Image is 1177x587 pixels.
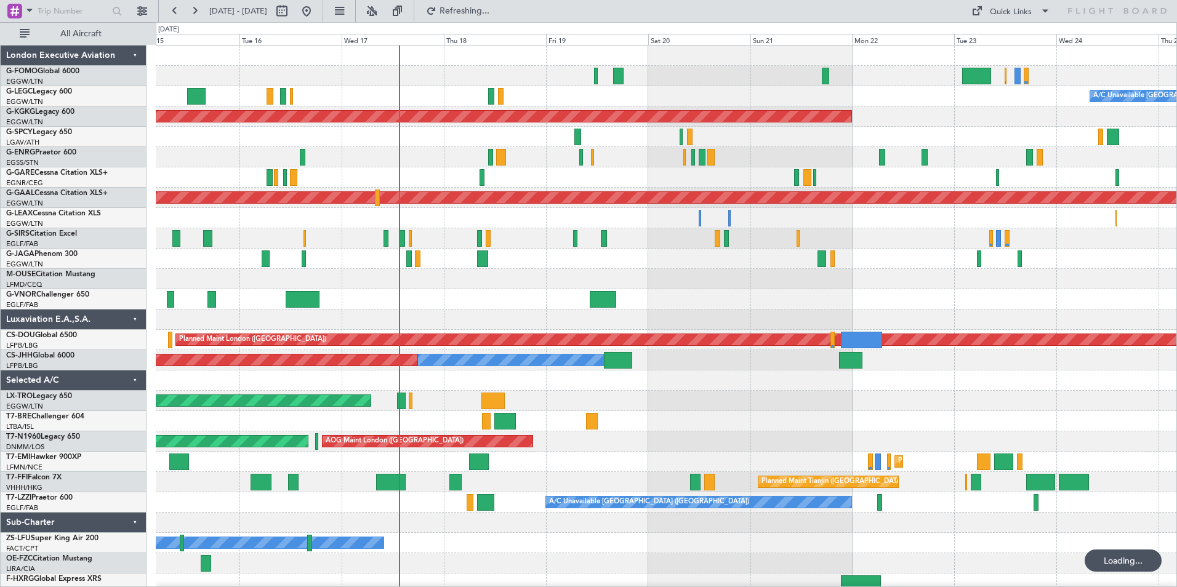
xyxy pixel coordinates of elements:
[898,452,1016,471] div: Planned Maint [GEOGRAPHIC_DATA]
[6,108,35,116] span: G-KGKG
[954,34,1056,45] div: Tue 23
[1085,549,1162,572] div: Loading...
[6,555,92,562] a: OE-FZCCitation Mustang
[6,190,108,197] a: G-GAALCessna Citation XLS+
[6,393,72,400] a: LX-TROLegacy 650
[14,24,134,44] button: All Aircraft
[852,34,954,45] div: Mon 22
[761,473,905,491] div: Planned Maint Tianjin ([GEOGRAPHIC_DATA])
[6,483,42,492] a: VHHH/HKG
[6,271,36,278] span: M-OUSE
[32,30,130,38] span: All Aircraft
[6,393,33,400] span: LX-TRO
[6,474,62,481] a: T7-FFIFalcon 7X
[439,7,491,15] span: Refreshing...
[965,1,1056,21] button: Quick Links
[6,260,43,269] a: EGGW/LTN
[6,210,33,217] span: G-LEAX
[6,149,76,156] a: G-ENRGPraetor 600
[6,352,74,359] a: CS-JHHGlobal 6000
[6,361,38,370] a: LFPB/LBG
[6,129,72,136] a: G-SPCYLegacy 650
[6,280,42,289] a: LFMD/CEQ
[179,330,326,349] div: Planned Maint London ([GEOGRAPHIC_DATA])
[6,77,43,86] a: EGGW/LTN
[549,493,749,511] div: A/C Unavailable [GEOGRAPHIC_DATA] ([GEOGRAPHIC_DATA])
[6,494,73,501] a: T7-LZZIPraetor 600
[6,250,34,258] span: G-JAGA
[6,108,74,116] a: G-KGKGLegacy 600
[6,332,35,339] span: CS-DOU
[326,432,464,450] div: AOG Maint London ([GEOGRAPHIC_DATA])
[6,169,34,177] span: G-GARE
[6,503,38,513] a: EGLF/FAB
[6,250,78,258] a: G-JAGAPhenom 300
[6,271,95,278] a: M-OUSECitation Mustang
[6,190,34,197] span: G-GAAL
[6,230,77,238] a: G-SIRSCitation Excel
[158,25,179,35] div: [DATE]
[6,575,102,583] a: F-HXRGGlobal Express XRS
[6,413,31,420] span: T7-BRE
[6,422,34,431] a: LTBA/ISL
[6,564,35,573] a: LIRA/CIA
[6,88,72,95] a: G-LEGCLegacy 600
[420,1,494,21] button: Refreshing...
[6,118,43,127] a: EGGW/LTN
[6,291,36,298] span: G-VNOR
[6,169,108,177] a: G-GARECessna Citation XLS+
[6,535,98,542] a: ZS-LFUSuper King Air 200
[6,300,38,309] a: EGLF/FAB
[6,158,39,167] a: EGSS/STN
[6,453,30,461] span: T7-EMI
[6,138,39,147] a: LGAV/ATH
[6,544,38,553] a: FACT/CPT
[6,129,33,136] span: G-SPCY
[1056,34,1159,45] div: Wed 24
[6,575,34,583] span: F-HXRG
[342,34,444,45] div: Wed 17
[6,149,35,156] span: G-ENRG
[6,199,43,208] a: EGGW/LTN
[6,332,77,339] a: CS-DOUGlobal 6500
[6,178,43,188] a: EGNR/CEG
[444,34,546,45] div: Thu 18
[6,453,81,461] a: T7-EMIHawker 900XP
[6,88,33,95] span: G-LEGC
[6,494,31,501] span: T7-LZZI
[6,474,28,481] span: T7-FFI
[6,413,84,420] a: T7-BREChallenger 604
[6,433,80,441] a: T7-N1960Legacy 650
[6,352,33,359] span: CS-JHH
[750,34,853,45] div: Sun 21
[6,68,79,75] a: G-FOMOGlobal 6000
[209,6,267,17] span: [DATE] - [DATE]
[6,291,89,298] a: G-VNORChallenger 650
[6,219,43,228] a: EGGW/LTN
[6,341,38,350] a: LFPB/LBG
[6,555,33,562] span: OE-FZC
[6,535,31,542] span: ZS-LFU
[6,442,44,452] a: DNMM/LOS
[990,6,1032,18] div: Quick Links
[6,230,30,238] span: G-SIRS
[38,2,108,20] input: Trip Number
[138,34,240,45] div: Mon 15
[6,210,101,217] a: G-LEAXCessna Citation XLS
[6,97,43,106] a: EGGW/LTN
[546,34,648,45] div: Fri 19
[6,463,42,472] a: LFMN/NCE
[6,402,43,411] a: EGGW/LTN
[6,239,38,249] a: EGLF/FAB
[648,34,750,45] div: Sat 20
[239,34,342,45] div: Tue 16
[6,433,41,441] span: T7-N1960
[6,68,38,75] span: G-FOMO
